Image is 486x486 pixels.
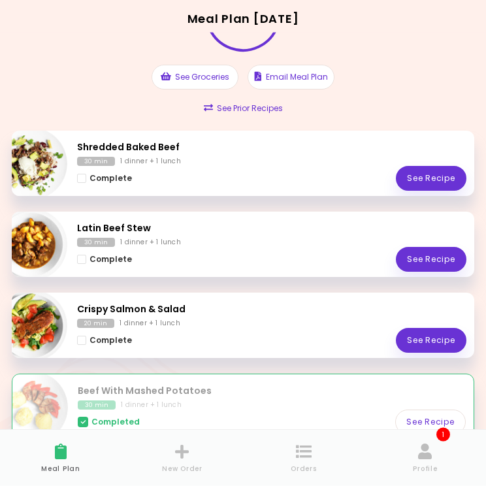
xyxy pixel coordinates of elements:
[396,248,466,272] a: See Recipe - Latin Beef Stew
[200,97,287,121] button: See Prior Recipes
[395,410,466,435] a: See Recipe - Beef With Mashed Potatoes
[77,334,132,348] button: Complete - Crispy Salmon & Salad
[77,253,132,267] button: Complete - Latin Beef Stew
[165,430,201,486] a: New Order
[77,172,132,186] button: Complete - Shredded Baked Beef
[77,238,115,248] div: 30 min
[162,459,202,472] span: New Order
[436,428,450,442] span: 1
[120,238,181,248] div: 1 dinner + 1 lunch
[77,303,466,317] h2: Crispy Salmon & Salad
[89,174,132,184] span: Complete
[396,329,466,353] a: See Recipe - Crispy Salmon & Salad
[286,430,322,486] a: Orders
[248,65,334,90] button: Email Meal Plan
[89,255,132,265] span: Complete
[13,8,473,29] h2: Meal Plan [DATE]
[43,430,79,486] a: Meal Plan
[291,459,316,472] span: Orders
[408,430,444,486] a: Profile1
[120,319,180,329] div: 1 dinner + 1 lunch
[396,167,466,191] a: See Recipe - Shredded Baked Beef
[41,459,80,472] span: Meal Plan
[89,336,132,346] span: Complete
[77,222,466,236] h2: Latin Beef Stew
[121,401,182,410] div: 1 dinner + 1 lunch
[78,385,466,398] h2: Beef With Mashed Potatoes
[91,418,140,427] span: Completed
[77,157,115,167] div: 30 min
[120,157,181,167] div: 1 dinner + 1 lunch
[77,319,114,329] div: 20 min
[77,141,466,155] h2: Shredded Baked Beef
[78,401,116,410] div: 30 min
[152,65,238,90] button: See Groceries
[413,459,437,472] span: Profile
